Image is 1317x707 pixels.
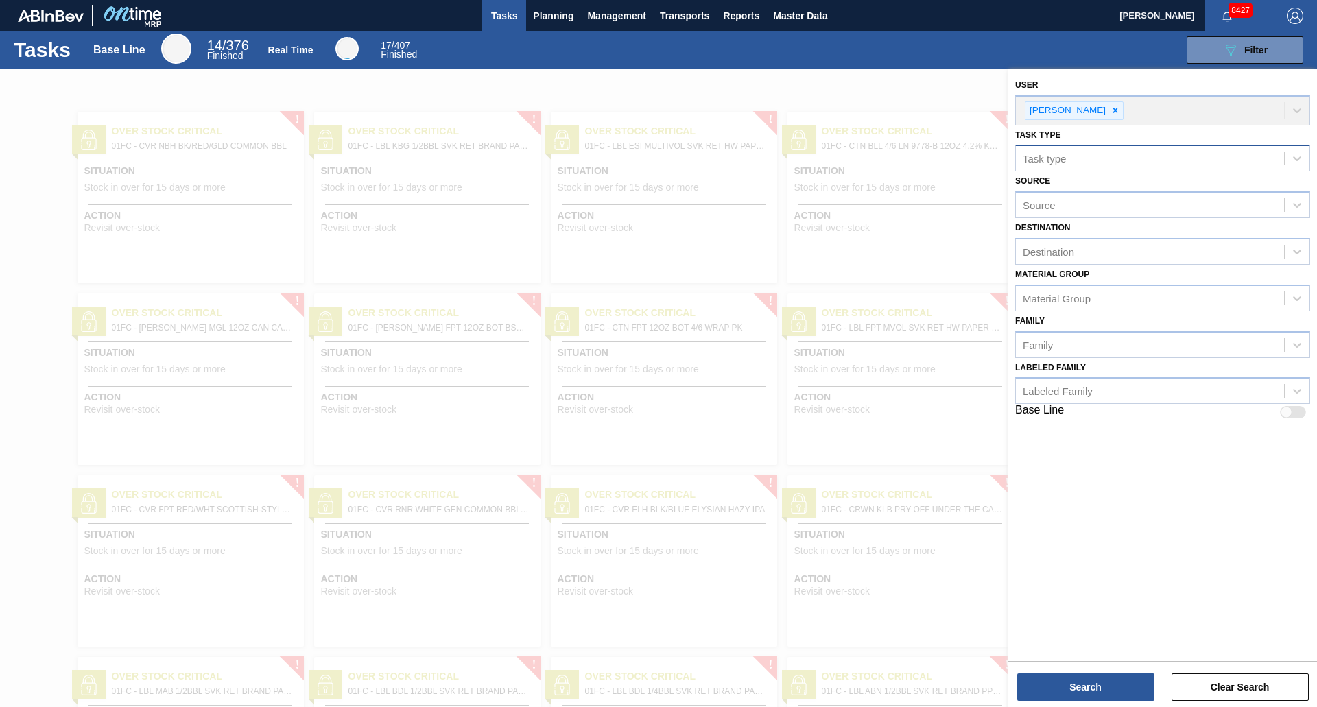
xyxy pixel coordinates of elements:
span: Reports [723,8,759,24]
div: Labeled Family [1023,385,1093,397]
div: Real Time [268,45,313,56]
button: Filter [1187,36,1303,64]
div: Material Group [1023,292,1091,304]
span: Finished [381,49,417,60]
span: Management [587,8,646,24]
div: Base Line [207,40,249,60]
span: Tasks [489,8,519,24]
span: 17 [381,40,392,51]
label: Labeled Family [1015,363,1086,372]
div: Destination [1023,246,1074,258]
span: Filter [1244,45,1268,56]
div: Real Time [381,41,417,59]
span: / 407 [381,40,410,51]
div: Base Line [161,34,191,64]
label: Material Group [1015,269,1089,279]
span: Master Data [773,8,827,24]
img: TNhmsLtSVTkK8tSr43FrP2fwEKptu5GPRR3wAAAABJRU5ErkJggg== [18,10,84,22]
div: Base Line [93,44,145,56]
label: Source [1015,176,1050,186]
div: Real Time [335,37,359,60]
span: 14 [207,38,222,53]
div: Task type [1023,153,1066,165]
label: Task type [1015,130,1060,140]
div: Family [1023,339,1053,350]
span: Planning [533,8,573,24]
span: 8427 [1229,3,1253,18]
h1: Tasks [14,42,74,58]
span: Finished [207,50,244,61]
div: Source [1023,200,1056,211]
label: Destination [1015,223,1070,232]
span: Transports [660,8,709,24]
label: Family [1015,316,1045,326]
label: Base Line [1015,404,1064,420]
button: Notifications [1205,6,1249,25]
span: / 376 [207,38,249,53]
img: Logout [1287,8,1303,24]
label: User [1015,80,1038,90]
